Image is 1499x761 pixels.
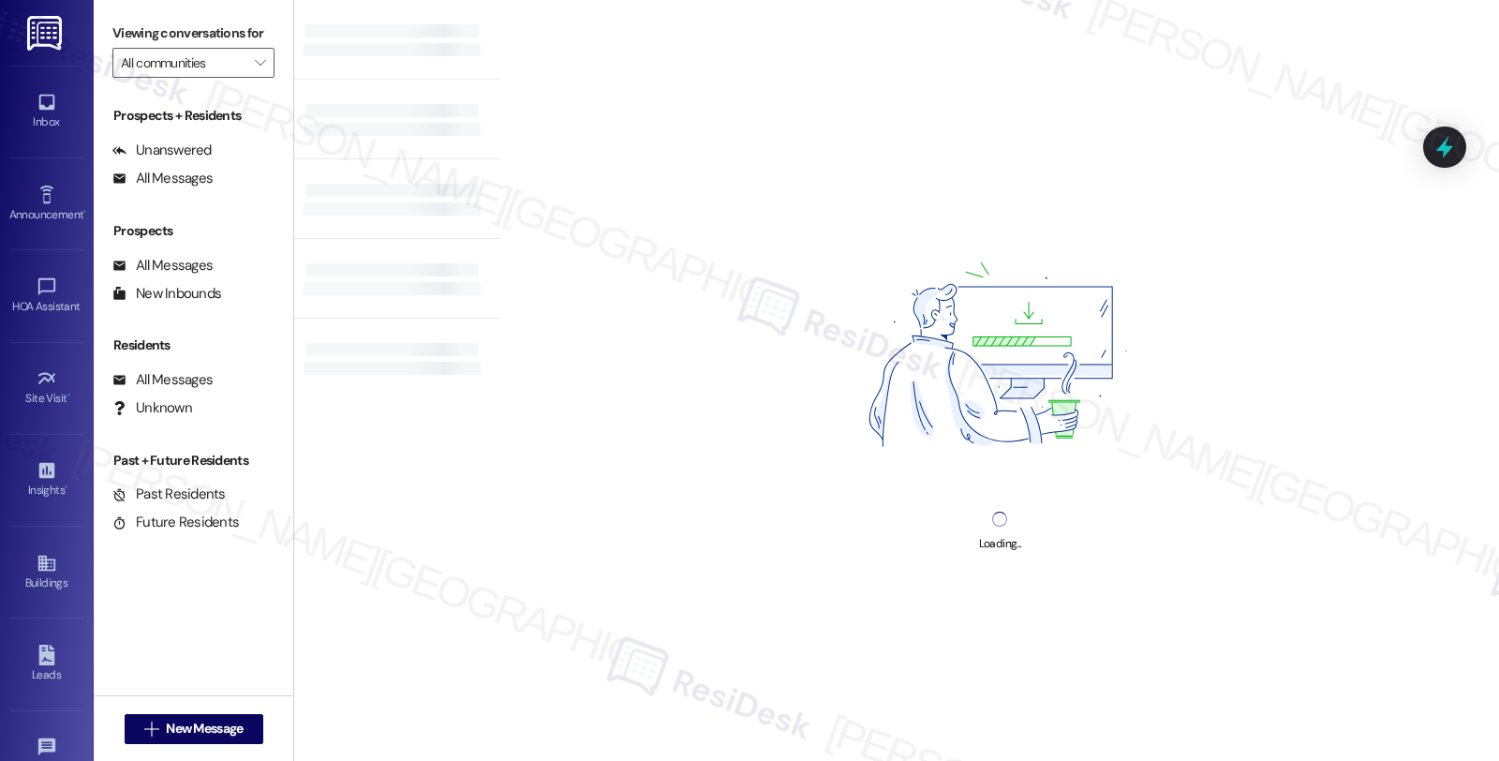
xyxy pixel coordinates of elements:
a: Leads [9,639,84,690]
span: • [83,205,86,218]
div: All Messages [112,370,213,390]
div: Future Residents [112,513,239,532]
a: Site Visit • [9,363,84,413]
div: Residents [94,336,293,355]
div: All Messages [112,169,213,188]
a: Buildings [9,547,84,598]
img: ResiDesk Logo [27,16,66,51]
div: Past Residents [112,485,226,504]
div: Prospects [94,221,293,241]
div: New Inbounds [112,284,221,304]
input: All communities [121,48,245,78]
i:  [255,55,265,70]
div: Unanswered [112,141,212,160]
div: Prospects + Residents [94,106,293,126]
div: Loading... [979,534,1021,554]
a: HOA Assistant [9,271,84,321]
span: • [65,481,67,494]
div: Unknown [112,398,192,418]
div: Past + Future Residents [94,451,293,470]
a: Inbox [9,86,84,137]
a: Insights • [9,455,84,505]
div: All Messages [112,256,213,276]
span: • [67,389,70,402]
label: Viewing conversations for [112,19,275,48]
i:  [144,722,158,737]
span: New Message [166,719,243,739]
button: New Message [125,714,263,744]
